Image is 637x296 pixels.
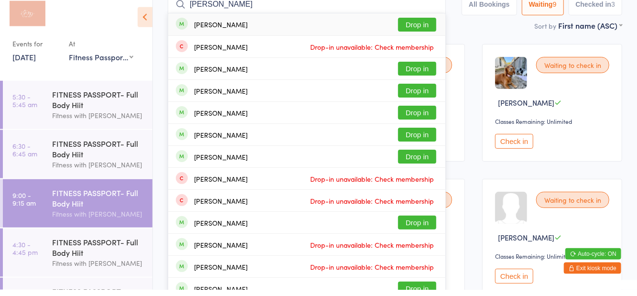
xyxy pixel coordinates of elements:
span: [PERSON_NAME] [498,104,554,114]
span: Drop-in unavailable: Check membership [308,200,436,214]
button: Check in [495,275,533,290]
div: FITNESS PASSPORT- Full Body Hiit [52,95,144,116]
div: Fitness with [PERSON_NAME] [52,116,144,127]
time: 5:30 - 5:45 am [12,99,37,114]
div: [PERSON_NAME] [194,181,248,189]
button: Drop in [398,90,436,104]
div: [PERSON_NAME] [194,225,248,233]
time: 6:30 - 6:45 am [12,148,37,164]
time: 4:30 - 4:45 pm [12,247,38,262]
button: Check in [495,140,533,155]
a: 9:00 -9:15 amFITNESS PASSPORT- Full Body HiitFitness with [PERSON_NAME] [3,186,152,234]
span: Drop-in unavailable: Check membership [308,46,436,60]
div: Fitness with [PERSON_NAME] [52,165,144,176]
time: 9:00 - 9:15 am [12,197,36,213]
div: [PERSON_NAME] [194,71,248,79]
div: [PERSON_NAME] [194,247,248,255]
a: 4:30 -4:45 pmFITNESS PASSPORT- Full Body HiitFitness with [PERSON_NAME] [3,235,152,283]
div: [PERSON_NAME] [194,27,248,34]
button: Drop in [398,24,436,38]
button: Drop in [398,156,436,170]
div: [PERSON_NAME] [194,269,248,277]
div: Fitness Passport- Women's Fitness Studio [69,58,133,68]
div: 3 [611,7,615,14]
div: Fitness with [PERSON_NAME] [52,264,144,275]
a: 5:30 -5:45 amFITNESS PASSPORT- Full Body HiitFitness with [PERSON_NAME] [3,87,152,135]
span: Drop-in unavailable: Check membership [308,178,436,192]
span: Drop-in unavailable: Check membership [308,266,436,280]
label: Sort by [534,27,556,37]
div: [PERSON_NAME] [194,49,248,57]
div: FITNESS PASSPORT- Full Body Hiit [52,144,144,165]
button: Drop in [398,112,436,126]
div: [PERSON_NAME] [194,203,248,211]
div: [PERSON_NAME] [194,93,248,101]
div: [PERSON_NAME] [194,115,248,123]
img: Fitness with Zoe [10,7,45,33]
button: Auto-cycle: ON [565,254,621,266]
button: Drop in [398,134,436,148]
div: First name (ASC) [558,26,622,37]
div: [PERSON_NAME] [194,137,248,145]
button: Drop in [398,68,436,82]
div: 9 [553,7,557,14]
div: Waiting to check in [536,198,609,214]
div: Events for [12,42,59,58]
a: [DATE] [12,58,36,68]
div: Classes Remaining: Unlimited [495,258,612,266]
span: Drop-in unavailable: Check membership [308,244,436,258]
div: At [69,42,133,58]
div: [PERSON_NAME] [194,159,248,167]
img: image1760240274.png [495,63,527,95]
div: Fitness with [PERSON_NAME] [52,215,144,226]
button: Exit kiosk mode [564,269,621,280]
button: Drop in [398,222,436,236]
div: Waiting to check in [536,63,609,79]
div: Classes Remaining: Unlimited [495,123,612,132]
div: FITNESS PASSPORT- Full Body Hiit [52,194,144,215]
div: FITNESS PASSPORT- Full Body Hiit [52,243,144,264]
span: [PERSON_NAME] [498,239,554,249]
a: 6:30 -6:45 amFITNESS PASSPORT- Full Body HiitFitness with [PERSON_NAME] [3,136,152,185]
